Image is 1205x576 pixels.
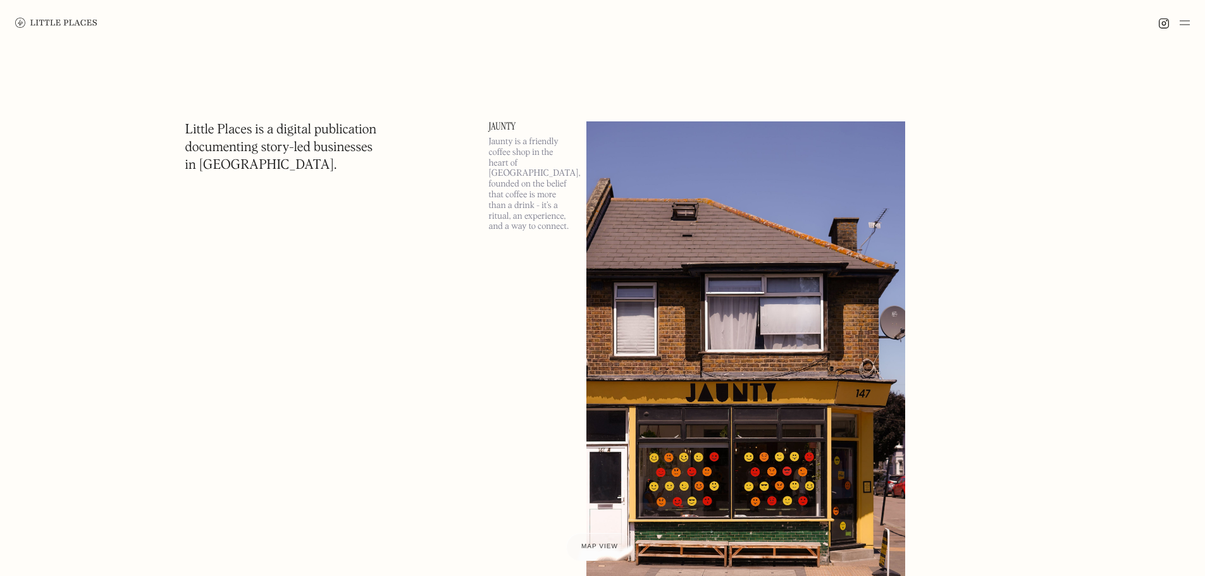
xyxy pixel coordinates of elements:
[489,137,571,232] p: Jaunty is a friendly coffee shop in the heart of [GEOGRAPHIC_DATA], founded on the belief that co...
[566,533,633,561] a: Map view
[185,121,377,175] h1: Little Places is a digital publication documenting story-led businesses in [GEOGRAPHIC_DATA].
[489,121,571,132] a: Jaunty
[581,543,618,550] span: Map view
